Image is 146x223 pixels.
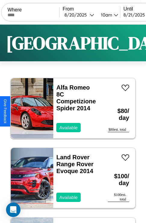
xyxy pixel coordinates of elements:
[108,127,129,132] div: $ 80 est. total
[56,84,96,112] a: Alfa Romeo 8C Competizione Spider 2014
[98,12,114,18] div: 10am
[63,12,96,18] button: 8/20/2025
[63,6,120,12] label: From
[108,193,129,202] div: $ 100 est. total
[56,154,93,174] a: Land Rover Range Rover Evoque 2014
[96,12,120,18] button: 10am
[8,7,59,13] label: Where
[64,12,90,18] div: 8 / 20 / 2025
[108,167,129,193] h3: $ 100 / day
[6,203,20,217] div: Open Intercom Messenger
[3,99,7,124] div: Give Feedback
[59,193,78,201] p: Available
[108,102,129,127] h3: $ 80 / day
[59,124,78,132] p: Available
